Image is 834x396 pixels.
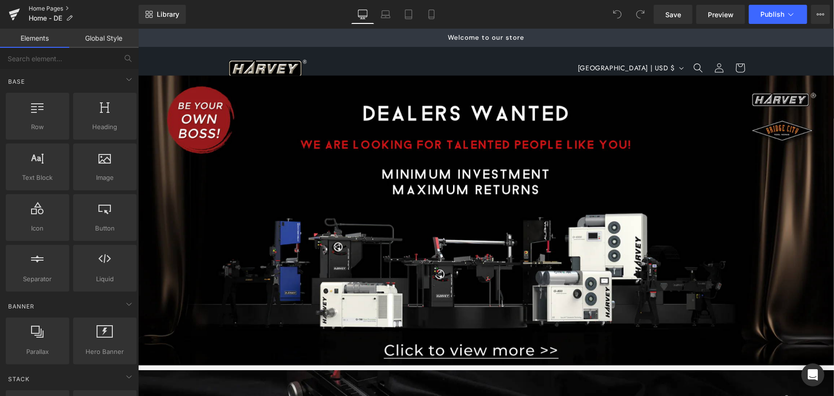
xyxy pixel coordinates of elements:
button: Redo [631,5,650,24]
a: Laptop [374,5,397,24]
span: Save [665,10,681,20]
span: Icon [9,223,66,233]
a: Home Pages [29,5,139,12]
span: Image [76,173,134,183]
button: Publish [749,5,807,24]
span: Separator [9,274,66,284]
span: Parallax [9,347,66,357]
span: Liquid [76,274,134,284]
a: Mobile [420,5,443,24]
button: Undo [608,5,627,24]
a: Global Style [69,29,139,48]
a: Desktop [351,5,374,24]
span: Publish [760,11,784,18]
span: [GEOGRAPHIC_DATA] | USD $ [440,34,537,44]
span: Welcome to our store [310,4,386,13]
span: Home - DE [29,14,62,22]
span: Stack [7,374,31,384]
img: Harvey Industries Co.,Ltd [85,26,181,53]
span: Banner [7,302,35,311]
a: New Library [139,5,186,24]
span: Preview [708,10,734,20]
button: [GEOGRAPHIC_DATA] | USD $ [434,30,550,48]
span: Row [9,122,66,132]
a: Tablet [397,5,420,24]
span: Library [157,10,179,19]
span: Hero Banner [76,347,134,357]
span: Button [76,223,134,233]
span: Base [7,77,26,86]
span: Heading [76,122,134,132]
button: More [811,5,830,24]
a: Harvey Industries Co.,Ltd [82,22,184,56]
span: Text Block [9,173,66,183]
div: Open Intercom Messenger [802,363,824,386]
summary: Search [550,29,571,50]
a: Preview [696,5,745,24]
